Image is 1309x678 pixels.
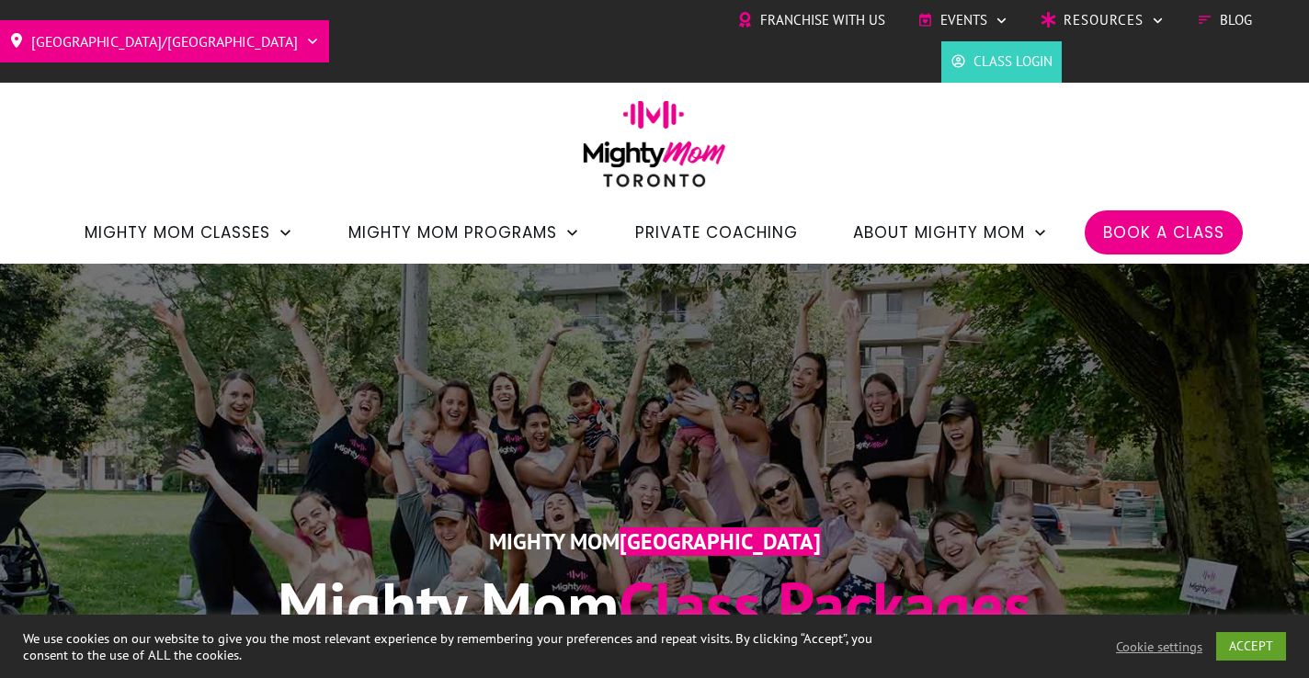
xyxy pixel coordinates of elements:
[635,217,798,248] a: Private Coaching
[23,630,907,663] div: We use cookies on our website to give you the most relevant experience by remembering your prefer...
[1216,632,1286,661] a: ACCEPT
[85,217,270,248] span: Mighty Mom Classes
[917,6,1008,34] a: Events
[940,6,987,34] span: Events
[122,563,1187,647] h1: Class Packages
[348,217,557,248] span: Mighty Mom Programs
[760,6,885,34] span: Franchise with Us
[1041,6,1165,34] a: Resources
[278,563,619,646] span: Mighty Mom
[574,100,735,200] img: mightymom-logo-toronto
[1220,6,1252,34] span: Blog
[1197,6,1252,34] a: Blog
[1116,638,1202,655] a: Cookie settings
[973,48,1053,75] span: Class Login
[348,217,580,248] a: Mighty Mom Programs
[1064,6,1144,34] span: Resources
[853,217,1025,248] span: About Mighty Mom
[1103,217,1224,248] a: Book a Class
[950,48,1053,75] a: Class Login
[31,27,298,56] span: [GEOGRAPHIC_DATA]/[GEOGRAPHIC_DATA]
[737,6,885,34] a: Franchise with Us
[85,217,293,248] a: Mighty Mom Classes
[853,217,1048,248] a: About Mighty Mom
[620,527,821,556] span: [GEOGRAPHIC_DATA]
[489,527,620,556] span: Mighty Mom
[9,27,320,56] a: [GEOGRAPHIC_DATA]/[GEOGRAPHIC_DATA]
